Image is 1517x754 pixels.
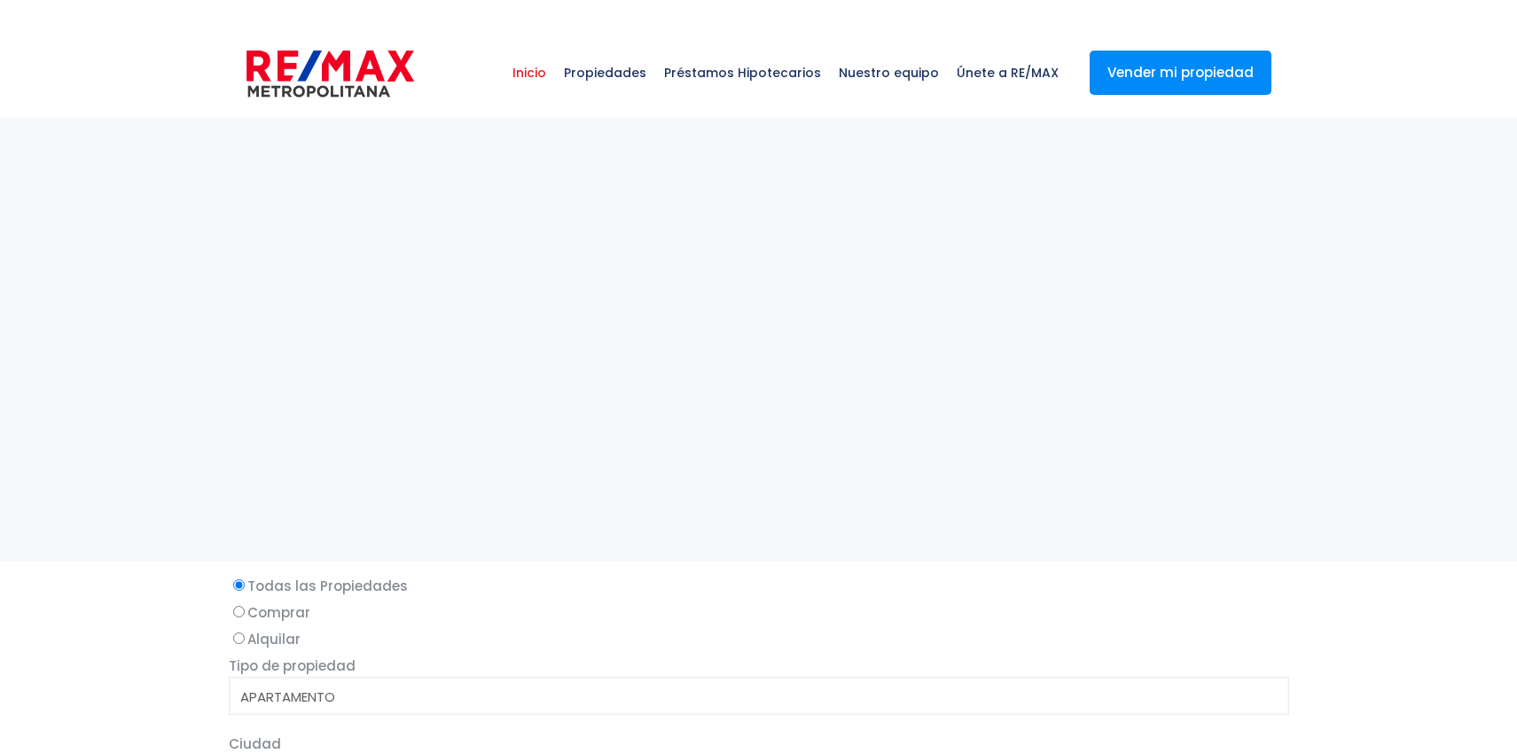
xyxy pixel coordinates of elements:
input: Todas las Propiedades [233,579,245,591]
img: remax-metropolitana-logo [246,47,414,100]
label: Comprar [229,601,1289,624]
span: Nuestro equipo [830,46,948,99]
a: Nuestro equipo [830,28,948,117]
a: RE/MAX Metropolitana [246,28,414,117]
a: Propiedades [555,28,655,117]
span: Propiedades [555,46,655,99]
a: Préstamos Hipotecarios [655,28,830,117]
input: Alquilar [233,632,245,644]
span: Únete a RE/MAX [948,46,1067,99]
span: Tipo de propiedad [229,656,356,675]
span: Préstamos Hipotecarios [655,46,830,99]
a: Vender mi propiedad [1090,51,1271,95]
span: Ciudad [229,734,281,753]
a: Inicio [504,28,555,117]
option: CASA [238,708,1266,729]
span: Inicio [504,46,555,99]
label: Todas las Propiedades [229,575,1289,597]
label: Alquilar [229,628,1289,650]
option: APARTAMENTO [238,687,1266,708]
input: Comprar [233,606,245,617]
a: Únete a RE/MAX [948,28,1067,117]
